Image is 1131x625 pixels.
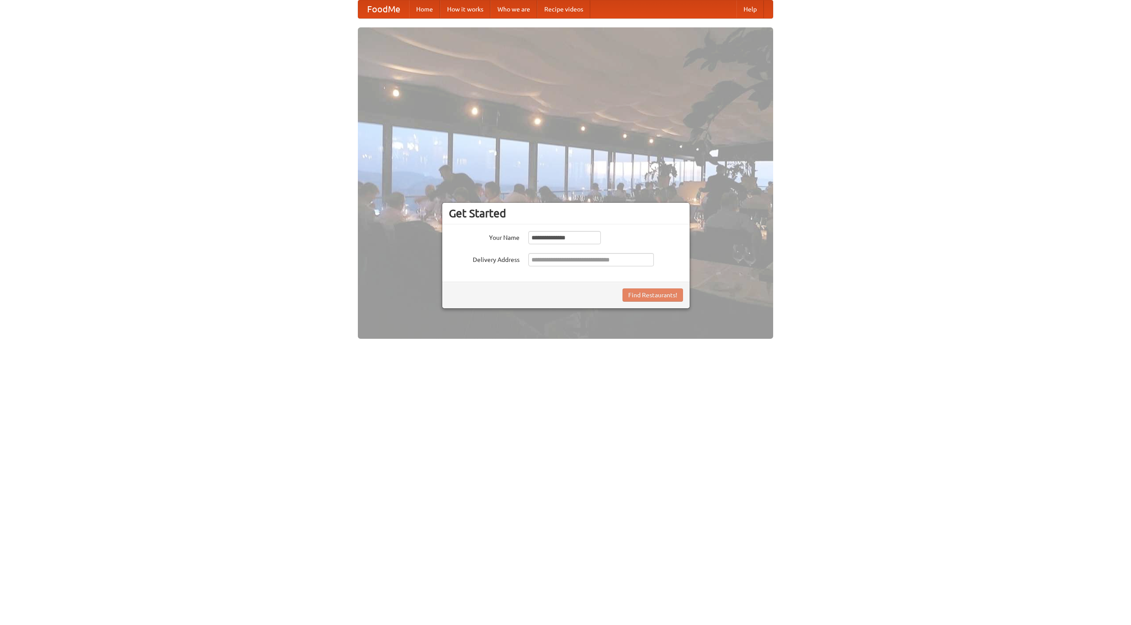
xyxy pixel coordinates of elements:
a: Help [736,0,764,18]
h3: Get Started [449,207,683,220]
a: Home [409,0,440,18]
a: FoodMe [358,0,409,18]
a: How it works [440,0,490,18]
label: Your Name [449,231,520,242]
a: Recipe videos [537,0,590,18]
a: Who we are [490,0,537,18]
label: Delivery Address [449,253,520,264]
button: Find Restaurants! [622,288,683,302]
